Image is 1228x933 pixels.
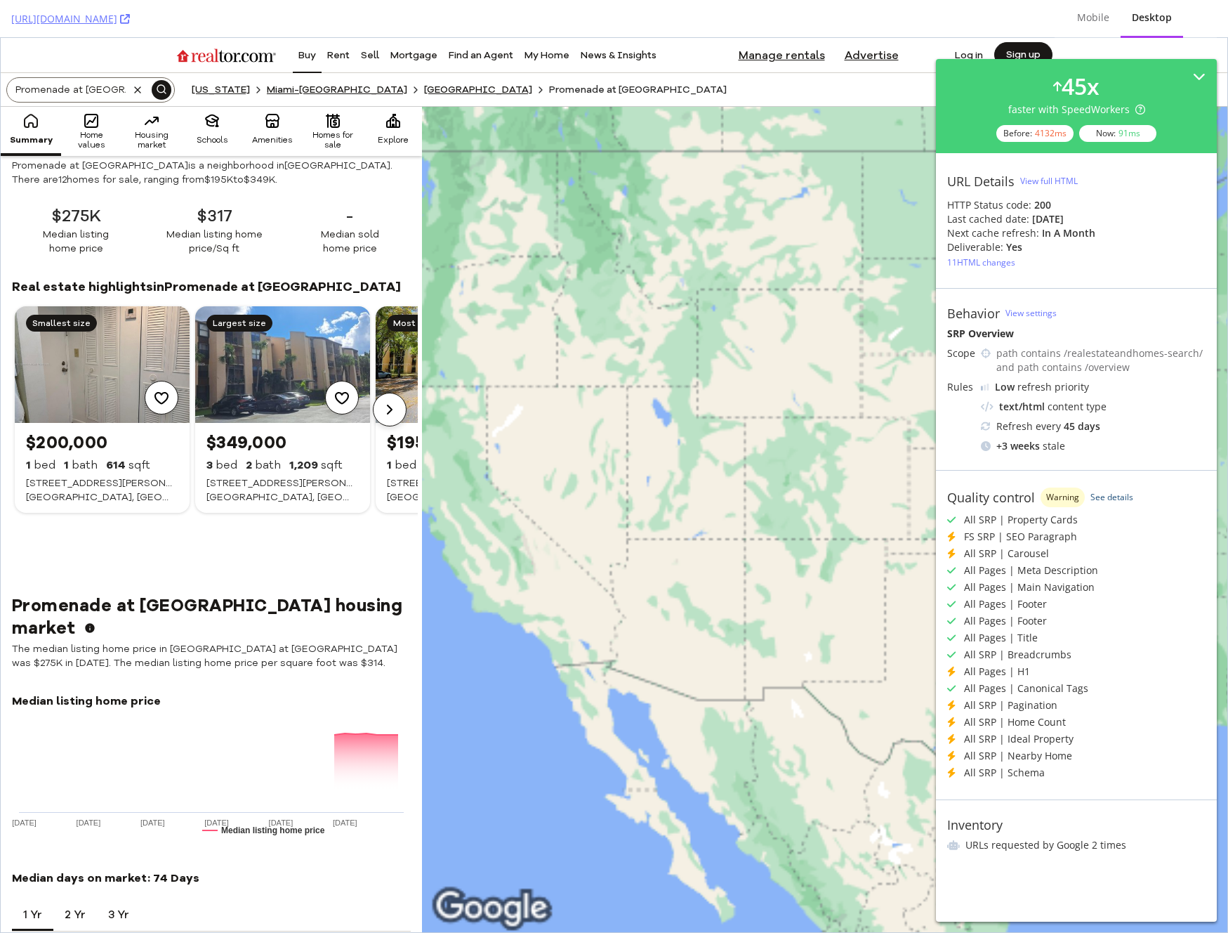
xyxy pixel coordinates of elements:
[11,655,410,672] h3: Median listing home price
[14,385,189,475] a: Property detail for 14525 N Kendall Dr Unit 111J Miami, FL, 33186
[947,254,1015,271] button: 11HTML changes
[996,125,1074,142] div: Before:
[266,47,407,57] a: Miami-[GEOGRAPHIC_DATA]
[964,681,1088,696] div: All Pages | Canonical Tags
[947,306,1000,321] div: Behavior
[377,91,408,112] div: Explore
[6,39,173,65] input: City, Zip, Neighborhood, School
[1079,125,1156,142] div: Now:
[1062,70,1100,103] div: 45 x
[156,190,271,218] div: Median listing home price/Sq ft
[995,380,1089,394] div: refresh priority
[375,268,550,385] img: 14201 N Kendall Dr Unit 411D, Miami, FL, 33186
[999,400,1045,414] div: text/html
[140,781,164,789] tspan: [DATE]
[60,69,121,118] button: Home values
[964,648,1071,662] div: All SRP | Breadcrumbs
[964,513,1078,527] div: All SRP | Property Cards
[204,781,228,789] tspan: [DATE]
[1041,488,1085,507] div: warning label
[375,385,550,475] a: Property detail for 14201 N Kendall Dr Unit 411D Miami, FL, 33186
[1006,240,1022,254] div: Yes
[220,788,324,797] tspan: Median listing home price
[947,256,1015,268] div: 11 HTML changes
[964,698,1057,712] div: All SRP | Pagination
[196,91,227,112] div: Schools
[11,240,410,257] h3: Real estate highlights in Promenade at [GEOGRAPHIC_DATA]
[76,781,100,789] tspan: [DATE]
[947,838,1206,852] li: URLs requested by Google 2 times
[729,5,833,30] a: Manage rentals
[1005,307,1057,319] a: View settings
[362,69,423,118] button: Explore
[11,860,53,894] button: 1 Yr
[996,439,1040,453] div: + 3 weeks
[947,212,1029,226] div: Last cached date:
[126,91,176,112] div: Housing market
[964,665,1030,679] div: All Pages | H1
[1046,493,1079,502] span: Warning
[964,614,1047,628] div: All Pages | Footer
[1090,491,1133,503] a: See details
[1034,198,1051,211] strong: 200
[66,91,115,112] div: Home values
[981,400,1206,414] div: content type
[28,171,122,190] div: $275K
[947,174,1015,189] div: URL Details
[993,4,1052,30] button: Sign up, opens a dialog
[11,12,130,26] a: [URL][DOMAIN_NAME]
[191,45,726,59] nav: Breadcrumb
[151,42,171,62] button: Search
[11,832,410,849] h3: Median days on market: 74 Days
[947,198,1206,212] div: HTTP Status code:
[1042,226,1095,240] div: in a month
[1118,127,1140,139] div: 91 ms
[11,683,410,809] svg: Interactive chart
[1035,127,1067,139] div: 4132 ms
[964,715,1066,729] div: All SRP | Home Count
[844,5,898,30] a: Advertise
[1008,103,1145,117] div: faster with SpeedWorkers
[96,860,140,894] button: 3 Yr
[548,45,726,59] li: Promenade at [GEOGRAPHIC_DATA]
[11,781,36,789] tspan: [DATE]
[194,268,369,385] img: 14601 N Kendall Dr Unit 405K, Miami, FL, 33186
[9,91,52,112] div: Summary
[964,749,1072,763] div: All SRP | Nearby Home
[372,355,406,389] button: Next slide
[194,385,369,475] a: Property detail for 14601 N Kendall Dr Unit 405K Miami, FL, 33186
[125,44,149,63] button: Clear search input
[156,171,271,190] div: $317
[11,121,410,149] p: Promenade at [GEOGRAPHIC_DATA] is a neighborhood in [GEOGRAPHIC_DATA] . There are 12 homes for sa...
[964,530,1077,544] div: FS SRP | SEO Paragraph
[1005,12,1040,22] span: Sign up
[947,346,975,360] div: Scope
[981,419,1206,433] div: Refresh every
[268,781,293,789] tspan: [DATE]
[964,580,1095,594] div: All Pages | Main Navigation
[242,69,302,118] button: Amenities
[995,380,1015,394] div: Low
[1132,11,1172,25] div: Desktop
[964,631,1038,645] div: All Pages | Title
[964,547,1049,561] div: All SRP | Carousel
[11,556,402,601] span: Promenade at [GEOGRAPHIC_DATA] housing market
[305,190,393,218] div: Median sold home price
[1020,175,1078,187] div: View full HTML
[964,563,1098,578] div: All Pages | Meta Description
[324,343,358,377] button: save property 14601 N Kendall Dr Unit 405K Miami, FL, 33186
[1064,419,1100,433] div: 45 days
[947,380,975,394] div: Rules
[996,346,1206,374] div: path contains /realestateandhomes-search/ and path contains /overview
[964,597,1047,611] div: All Pages | Footer
[964,766,1045,780] div: All SRP | Schema
[11,604,410,632] p: The median listing home price in [GEOGRAPHIC_DATA] at [GEOGRAPHIC_DATA] was $275K in [DATE]. The ...
[964,732,1074,746] div: All SRP | Ideal Property
[1077,11,1109,25] div: Mobile
[1020,170,1078,193] button: View full HTML
[191,47,249,57] a: [US_STATE]
[308,91,357,112] div: Homes for sale
[947,490,1035,505] div: Quality control
[947,817,1003,833] div: Inventory
[947,240,1003,254] div: Deliverable:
